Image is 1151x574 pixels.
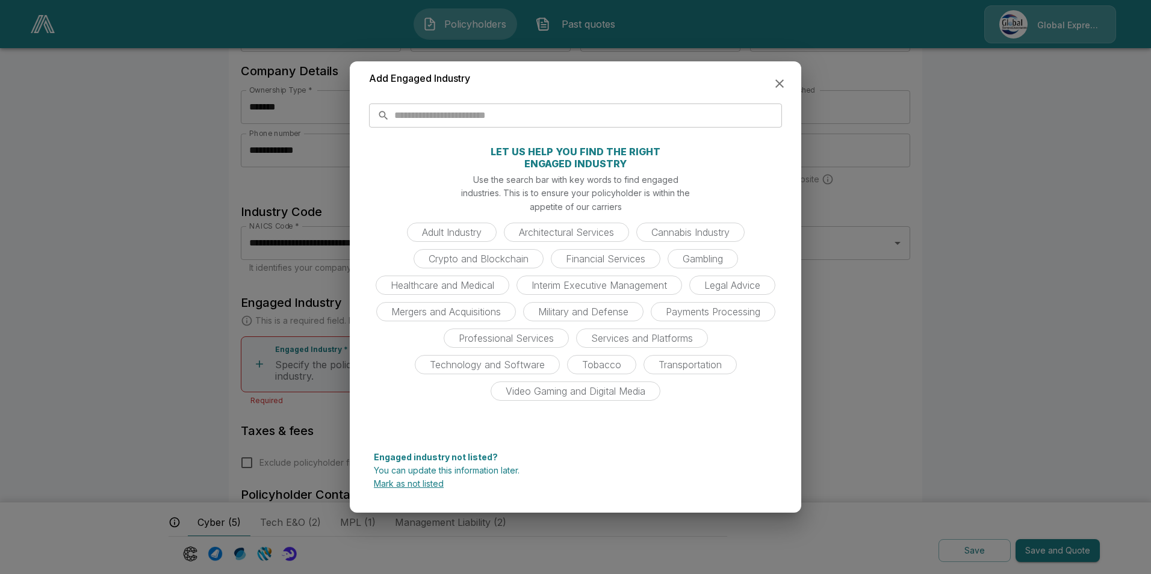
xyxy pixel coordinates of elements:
[384,306,508,318] span: Mergers and Acquisitions
[451,332,561,344] span: Professional Services
[644,226,737,238] span: Cannabis Industry
[491,381,660,401] div: Video Gaming and Digital Media
[498,385,653,397] span: Video Gaming and Digital Media
[567,355,636,374] div: Tobacco
[530,200,622,213] p: appetite of our carriers
[523,302,644,321] div: Military and Defense
[517,276,682,295] div: Interim Executive Management
[576,329,708,348] div: Services and Platforms
[423,359,552,371] span: Technology and Software
[374,480,777,488] p: Mark as not listed
[636,223,745,242] div: Cannabis Industry
[668,249,738,268] div: Gambling
[584,332,700,344] span: Services and Platforms
[491,147,660,156] p: LET US HELP YOU FIND THE RIGHT
[531,306,636,318] span: Military and Defense
[697,279,768,291] span: Legal Advice
[383,279,501,291] span: Healthcare and Medical
[651,302,775,321] div: Payments Processing
[407,223,497,242] div: Adult Industry
[675,253,730,265] span: Gambling
[575,359,628,371] span: Tobacco
[559,253,653,265] span: Financial Services
[414,249,544,268] div: Crypto and Blockchain
[374,453,777,461] p: Engaged industry not listed?
[551,249,660,268] div: Financial Services
[444,329,569,348] div: Professional Services
[421,253,536,265] span: Crypto and Blockchain
[415,226,489,238] span: Adult Industry
[369,71,470,87] h6: Add Engaged Industry
[659,306,768,318] span: Payments Processing
[461,187,690,199] p: industries. This is to ensure your policyholder is within the
[512,226,621,238] span: Architectural Services
[376,302,516,321] div: Mergers and Acquisitions
[524,279,674,291] span: Interim Executive Management
[376,276,509,295] div: Healthcare and Medical
[374,466,777,475] p: You can update this information later.
[415,355,560,374] div: Technology and Software
[689,276,775,295] div: Legal Advice
[644,355,737,374] div: Transportation
[651,359,729,371] span: Transportation
[504,223,629,242] div: Architectural Services
[473,173,678,186] p: Use the search bar with key words to find engaged
[524,159,627,168] p: ENGAGED INDUSTRY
